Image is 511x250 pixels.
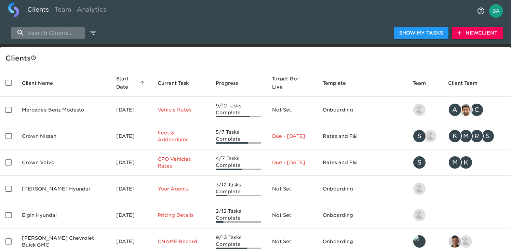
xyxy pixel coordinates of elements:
button: edit [88,27,99,39]
p: CNAME Record [158,238,205,245]
span: Show My Tasks [399,29,443,37]
img: sandeep@simplemnt.com [460,104,472,116]
div: S [413,156,426,169]
div: K [459,156,473,169]
div: M [448,156,462,169]
div: K [448,129,462,143]
p: Pricing Details [158,212,205,219]
img: kevin.lo@roadster.com [413,104,426,116]
div: mcooley@crowncars.com, kwilson@crowncars.com [448,156,506,169]
span: This is the next Task in this Hub that should be completed [158,79,189,87]
div: S [413,129,426,143]
td: [DATE] [111,176,152,202]
div: S [481,129,495,143]
span: Team [413,79,435,87]
div: kevin.lo@roadster.com [413,182,437,196]
td: Crown Volvo [16,149,111,176]
td: Rates and F&I [317,123,407,149]
button: Show My Tasks [394,27,448,39]
div: C [470,103,484,117]
td: 5/7 Tasks Complete [210,123,267,149]
div: kwilson@crowncars.com, mcooley@crowncars.com, rrobins@crowncars.com, sparent@crowncars.com [448,129,506,143]
span: Calculated based on the start date and the duration of all Tasks contained in this Hub. [272,75,303,91]
span: Progress [216,79,247,87]
div: angelique.nurse@roadster.com, sandeep@simplemnt.com, clayton.mandel@roadster.com [448,103,506,117]
span: Client Team [448,79,486,87]
td: Onboarding [317,97,407,123]
a: Clients [25,2,52,19]
img: kevin.lo@roadster.com [413,183,426,195]
p: Your Agents [158,185,205,192]
span: New Client [457,29,497,37]
img: kevin.lo@roadster.com [413,209,426,221]
img: austin@roadster.com [424,130,436,142]
div: sai@simplemnt.com, nikko.foster@roadster.com [448,235,506,248]
div: A [448,103,462,117]
img: nikko.foster@roadster.com [460,235,472,248]
img: Profile [489,4,503,18]
div: M [459,129,473,143]
input: search [11,27,85,39]
td: Elgin Hyundai [16,202,111,228]
td: [DATE] [111,123,152,149]
td: [DATE] [111,149,152,176]
div: kevin.lo@roadster.com [413,208,437,222]
td: 9/12 Tasks Complete [210,97,267,123]
td: Rates and F&I [317,149,407,176]
p: Fees & Addendums [158,129,205,143]
td: [DATE] [111,202,152,228]
td: [PERSON_NAME] Hyundai [16,176,111,202]
div: leland@roadster.com [413,235,437,248]
td: [DATE] [111,97,152,123]
td: Not Set [267,202,317,228]
span: Start Date [116,75,147,91]
span: Current Task [158,79,198,87]
td: Onboarding [317,176,407,202]
p: CPO Vehicles Rates [158,156,205,169]
img: logo [8,2,19,17]
button: NewClient [452,27,503,39]
div: kevin.lo@roadster.com [413,103,437,117]
td: Crown Nissan [16,123,111,149]
button: notifications [473,3,489,19]
a: Team [52,2,74,19]
img: sai@simplemnt.com [449,235,461,248]
td: Not Set [267,176,317,202]
span: Template [323,79,355,87]
td: 2/12 Tasks Complete [210,202,267,228]
td: Not Set [267,97,317,123]
p: Due - [DATE] [272,159,312,166]
div: Client s [5,53,508,64]
img: leland@roadster.com [413,235,426,248]
td: 4/7 Tasks Complete [210,149,267,176]
span: Target Go-Live [272,75,312,91]
td: Onboarding [317,202,407,228]
div: savannah@roadster.com, austin@roadster.com [413,129,437,143]
div: R [470,129,484,143]
p: Vehicle Rates [158,106,205,113]
td: 3/12 Tasks Complete [210,176,267,202]
td: Mercedes-Benz Modesto [16,97,111,123]
span: Client Name [22,79,62,87]
p: Due - [DATE] [272,133,312,140]
a: Analytics [74,2,109,19]
div: savannah@roadster.com [413,156,437,169]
